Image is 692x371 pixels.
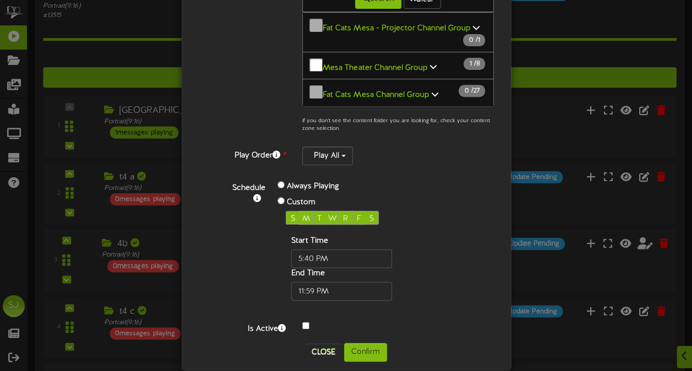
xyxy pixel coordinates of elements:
[343,215,348,223] span: R
[464,87,471,95] span: 0
[190,320,294,335] label: Is Active
[302,12,494,52] button: Fat Cats Mesa - Projector Channel Group 0 /1
[287,181,339,192] label: Always Playing
[232,184,265,192] b: Schedule
[305,343,342,361] button: Close
[369,215,374,223] span: S
[302,79,494,107] button: Fat Cats Mesa Channel Group 0 /27
[323,24,470,32] b: Fat Cats Mesa - Projector Channel Group
[459,85,485,97] span: / 27
[190,146,294,161] label: Play Order
[344,343,387,362] button: Confirm
[302,52,494,80] button: Mesa Theater Channel Group 1 /8
[463,34,485,46] span: / 1
[291,215,295,223] span: S
[291,268,325,279] label: End Time
[323,63,427,72] b: Mesa Theater Channel Group
[302,146,353,165] button: Play All
[328,215,337,223] span: W
[464,58,485,70] span: / 8
[323,91,429,99] b: Fat Cats Mesa Channel Group
[291,236,328,247] label: Start Time
[468,36,475,44] span: 0
[317,215,322,223] span: T
[357,215,361,223] span: F
[469,60,473,68] span: 1
[287,197,315,208] label: Custom
[302,215,310,223] span: M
